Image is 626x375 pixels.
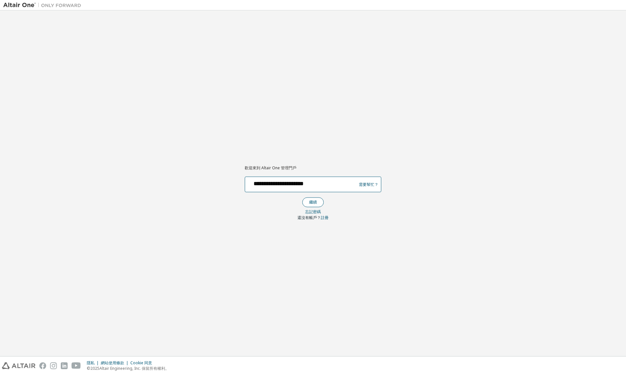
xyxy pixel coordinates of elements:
[302,198,324,207] button: 繼續
[2,362,35,369] img: altair_logo.svg
[90,366,99,371] font: 2025
[321,215,329,221] a: 註冊
[87,366,90,371] font: ©
[305,209,321,215] font: 忘記密碼
[99,366,169,371] font: Altair Engineering, Inc. 保留所有權利。
[130,360,152,366] font: Cookie 同意
[50,362,57,369] img: instagram.svg
[72,362,81,369] img: youtube.svg
[297,215,321,221] font: 還沒有帳戶？
[245,165,296,171] font: 歡迎來到 Altair One 管理門戶
[61,362,68,369] img: linkedin.svg
[87,360,95,366] font: 隱私
[3,2,85,8] img: 牽牛星一號
[359,182,378,187] font: 需要幫忙？
[39,362,46,369] img: facebook.svg
[101,360,124,366] font: 網站使用條款
[309,200,317,205] font: 繼續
